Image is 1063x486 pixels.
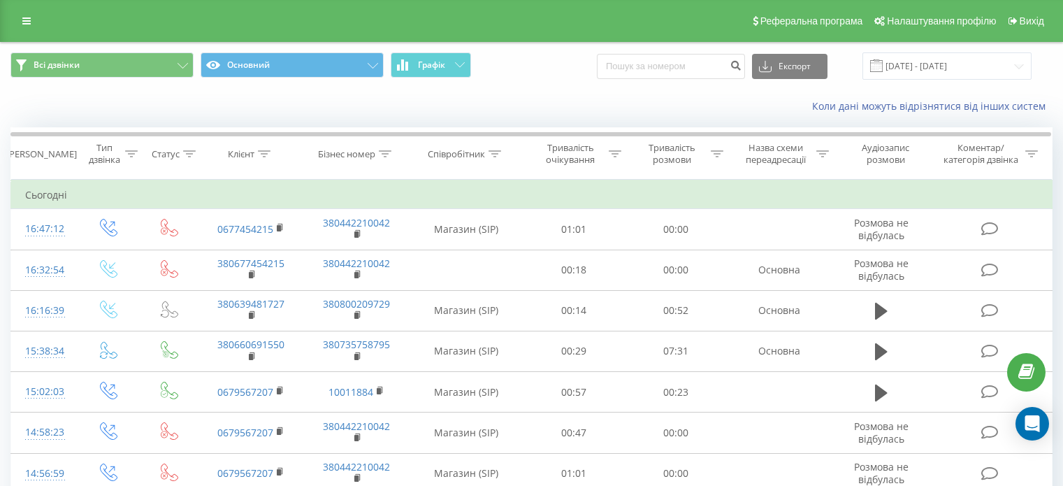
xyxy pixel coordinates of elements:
[739,142,813,166] div: Назва схеми переадресації
[760,15,863,27] span: Реферальна програма
[328,385,373,399] a: 10011884
[625,290,726,331] td: 00:52
[217,297,284,310] a: 380639481727
[323,216,390,229] a: 380442210042
[88,142,121,166] div: Тип дзвінка
[25,419,62,446] div: 14:58:23
[217,426,273,439] a: 0679567207
[726,290,832,331] td: Основна
[6,148,77,160] div: [PERSON_NAME]
[217,385,273,399] a: 0679567207
[637,142,707,166] div: Тривалість розмови
[752,54,827,79] button: Експорт
[812,99,1053,113] a: Коли дані можуть відрізнятися вiд інших систем
[410,209,523,250] td: Магазин (SIP)
[523,250,625,290] td: 00:18
[523,209,625,250] td: 01:01
[25,215,62,243] div: 16:47:12
[523,331,625,371] td: 00:29
[887,15,996,27] span: Налаштування профілю
[152,148,180,160] div: Статус
[410,290,523,331] td: Магазин (SIP)
[854,257,909,283] span: Розмова не відбулась
[323,460,390,473] a: 380442210042
[228,148,254,160] div: Клієнт
[25,378,62,406] div: 15:02:03
[11,181,1053,209] td: Сьогодні
[854,216,909,242] span: Розмова не відбулась
[34,59,80,71] span: Всі дзвінки
[625,372,726,413] td: 00:23
[523,413,625,453] td: 00:47
[726,331,832,371] td: Основна
[323,257,390,270] a: 380442210042
[854,420,909,445] span: Розмова не відбулась
[1015,407,1049,441] div: Open Intercom Messenger
[201,52,384,78] button: Основний
[318,148,375,160] div: Бізнес номер
[323,338,390,351] a: 380735758795
[10,52,194,78] button: Всі дзвінки
[217,222,273,236] a: 0677454215
[726,250,832,290] td: Основна
[418,60,445,70] span: Графік
[625,413,726,453] td: 00:00
[323,297,390,310] a: 380800209729
[1020,15,1044,27] span: Вихід
[410,331,523,371] td: Магазин (SIP)
[217,338,284,351] a: 380660691550
[625,209,726,250] td: 00:00
[217,257,284,270] a: 380677454215
[625,250,726,290] td: 00:00
[25,297,62,324] div: 16:16:39
[410,413,523,453] td: Магазин (SIP)
[25,338,62,365] div: 15:38:34
[625,331,726,371] td: 07:31
[523,372,625,413] td: 00:57
[854,460,909,486] span: Розмова не відбулась
[323,420,390,433] a: 380442210042
[597,54,745,79] input: Пошук за номером
[25,257,62,284] div: 16:32:54
[428,148,485,160] div: Співробітник
[940,142,1022,166] div: Коментар/категорія дзвінка
[845,142,927,166] div: Аудіозапис розмови
[391,52,471,78] button: Графік
[536,142,606,166] div: Тривалість очікування
[523,290,625,331] td: 00:14
[217,466,273,480] a: 0679567207
[410,372,523,413] td: Магазин (SIP)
